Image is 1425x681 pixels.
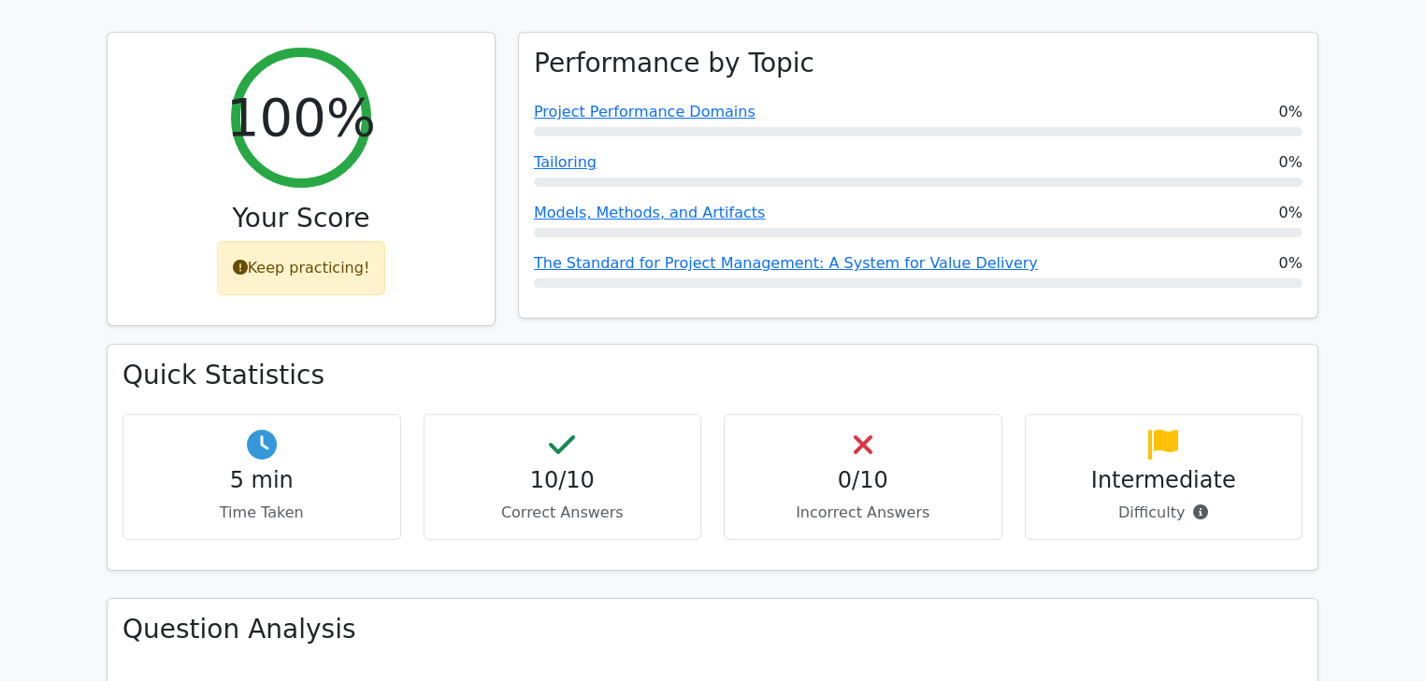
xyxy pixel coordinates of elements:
h4: 10/10 [439,467,686,494]
span: 0% [1279,202,1303,224]
h4: 0/10 [740,467,986,494]
p: Incorrect Answers [740,502,986,524]
div: Keep practicing! [217,241,386,295]
p: Time Taken [138,502,385,524]
p: Correct Answers [439,502,686,524]
span: 0% [1279,151,1303,174]
a: Project Performance Domains [534,103,756,121]
a: The Standard for Project Management: A System for Value Delivery [534,254,1038,272]
h3: Question Analysis [122,614,1303,646]
h3: Performance by Topic [534,48,814,79]
span: 0% [1279,101,1303,123]
h4: Intermediate [1041,467,1288,494]
p: Difficulty [1041,502,1288,524]
a: Tailoring [534,153,597,171]
a: Models, Methods, and Artifacts [534,204,765,221]
h3: Quick Statistics [122,360,1303,391]
h4: 5 min [138,467,385,494]
h3: Your Score [122,203,480,234]
h2: 100% [226,86,376,149]
span: 0% [1279,252,1303,275]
